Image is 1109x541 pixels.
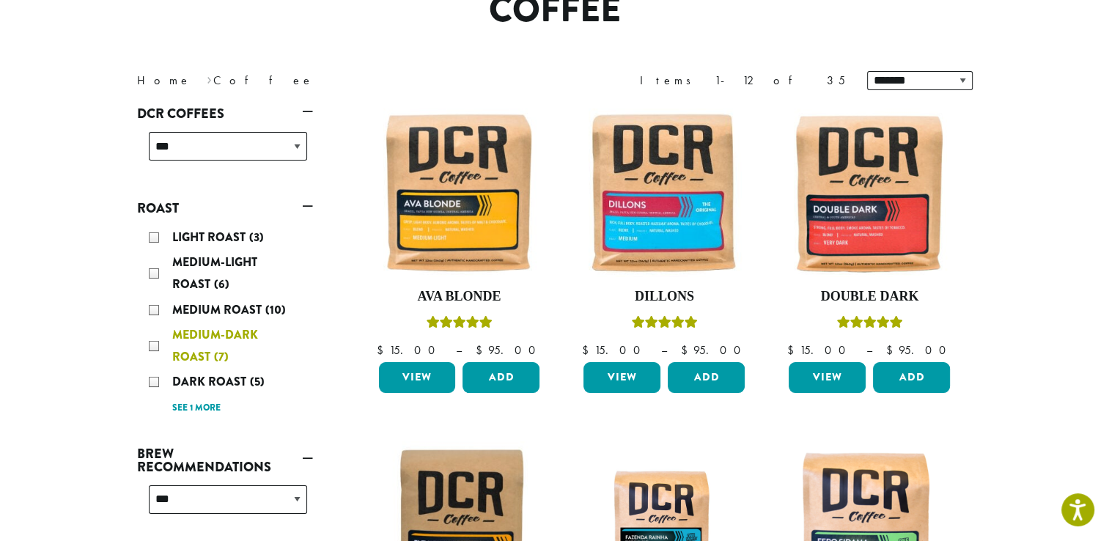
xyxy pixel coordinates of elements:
[680,342,693,358] span: $
[885,342,898,358] span: $
[475,342,542,358] bdi: 95.00
[172,229,249,246] span: Light Roast
[885,342,952,358] bdi: 95.00
[475,342,487,358] span: $
[137,73,191,88] a: Home
[137,196,313,221] a: Roast
[581,342,646,358] bdi: 15.00
[379,362,456,393] a: View
[786,342,852,358] bdi: 15.00
[836,314,902,336] div: Rated 4.50 out of 5
[580,289,748,305] h4: Dillons
[172,401,221,416] a: See 1 more
[580,108,748,277] img: Dillons-12oz-300x300.jpg
[866,342,872,358] span: –
[786,342,799,358] span: $
[137,126,313,178] div: DCR Coffees
[137,72,533,89] nav: Breadcrumb
[375,108,543,277] img: Ava-Blonde-12oz-1-300x300.jpg
[137,479,313,531] div: Brew Recommendations
[463,362,539,393] button: Add
[640,72,845,89] div: Items 1-12 of 35
[455,342,461,358] span: –
[172,254,257,292] span: Medium-Light Roast
[375,108,544,356] a: Ava BlondeRated 5.00 out of 5
[376,342,388,358] span: $
[265,301,286,318] span: (10)
[581,342,594,358] span: $
[426,314,492,336] div: Rated 5.00 out of 5
[137,101,313,126] a: DCR Coffees
[250,373,265,390] span: (5)
[207,67,212,89] span: ›
[376,342,441,358] bdi: 15.00
[789,362,866,393] a: View
[172,326,258,365] span: Medium-Dark Roast
[580,108,748,356] a: DillonsRated 5.00 out of 5
[660,342,666,358] span: –
[583,362,660,393] a: View
[172,373,250,390] span: Dark Roast
[214,348,229,365] span: (7)
[785,108,954,277] img: Double-Dark-12oz-300x300.jpg
[785,289,954,305] h4: Double Dark
[668,362,745,393] button: Add
[137,441,313,479] a: Brew Recommendations
[137,221,313,424] div: Roast
[375,289,544,305] h4: Ava Blonde
[631,314,697,336] div: Rated 5.00 out of 5
[214,276,229,292] span: (6)
[680,342,747,358] bdi: 95.00
[249,229,264,246] span: (3)
[172,301,265,318] span: Medium Roast
[873,362,950,393] button: Add
[785,108,954,356] a: Double DarkRated 4.50 out of 5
